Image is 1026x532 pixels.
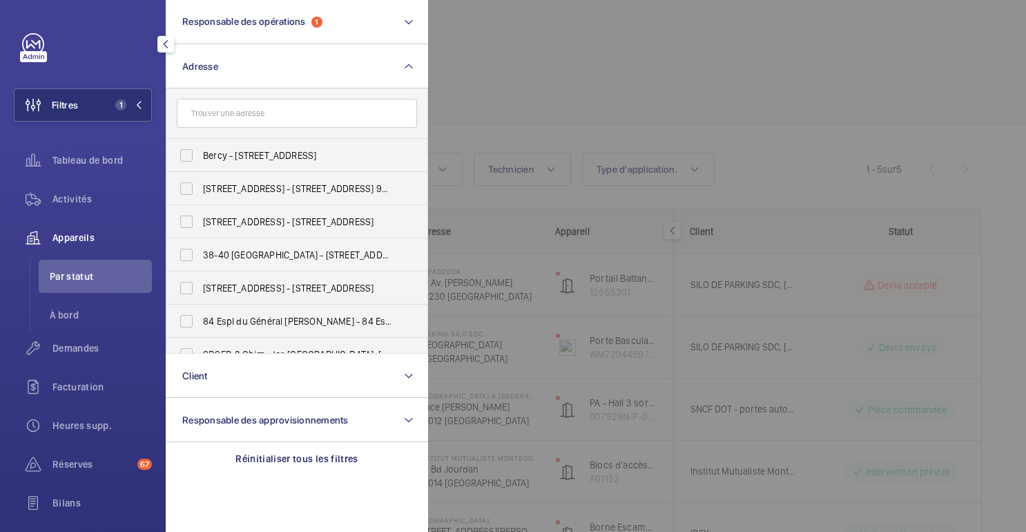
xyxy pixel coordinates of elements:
font: Par statut [50,271,94,282]
font: Appareils [52,232,95,243]
font: Filtres [52,99,78,111]
font: Heures supp. [52,420,112,431]
font: Facturation [52,381,104,392]
font: 1 [119,100,123,110]
font: À bord [50,310,79,321]
font: 67 [140,459,149,469]
font: Activités [52,193,92,205]
font: Réserves [52,459,93,470]
button: Filtres1 [14,88,152,122]
font: Bilans [52,497,81,509]
font: Tableau de bord [52,155,123,166]
font: Demandes [52,343,99,354]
